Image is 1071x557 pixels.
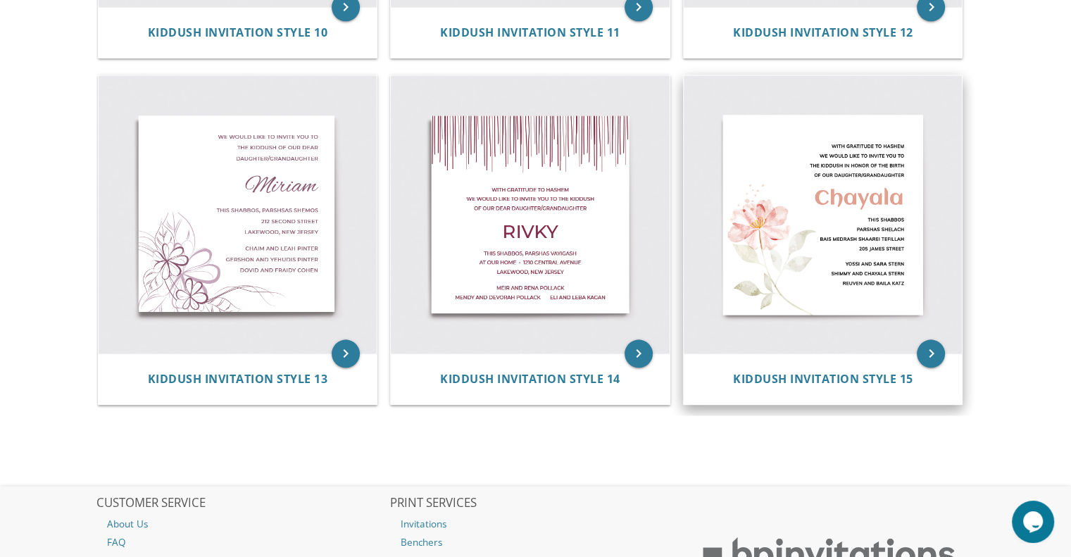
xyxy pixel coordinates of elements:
[148,373,328,386] a: Kiddush Invitation Style 13
[733,371,913,387] span: Kiddush Invitation Style 15
[390,533,682,551] a: Benchers
[684,75,963,354] img: Kiddush Invitation Style 15
[390,515,682,533] a: Invitations
[917,339,945,368] a: keyboard_arrow_right
[96,496,388,511] h2: CUSTOMER SERVICE
[332,339,360,368] a: keyboard_arrow_right
[440,25,620,40] span: Kiddush Invitation Style 11
[96,533,388,551] a: FAQ
[440,373,620,386] a: Kiddush Invitation Style 14
[733,26,913,39] a: Kiddush Invitation Style 12
[148,26,328,39] a: Kiddush Invitation Style 10
[733,373,913,386] a: Kiddush Invitation Style 15
[148,371,328,387] span: Kiddush Invitation Style 13
[99,75,377,354] img: Kiddush Invitation Style 13
[733,25,913,40] span: Kiddush Invitation Style 12
[440,371,620,387] span: Kiddush Invitation Style 14
[148,25,328,40] span: Kiddush Invitation Style 10
[1012,501,1057,543] iframe: chat widget
[625,339,653,368] a: keyboard_arrow_right
[440,26,620,39] a: Kiddush Invitation Style 11
[96,515,388,533] a: About Us
[390,496,682,511] h2: PRINT SERVICES
[391,75,670,354] img: Kiddush Invitation Style 14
